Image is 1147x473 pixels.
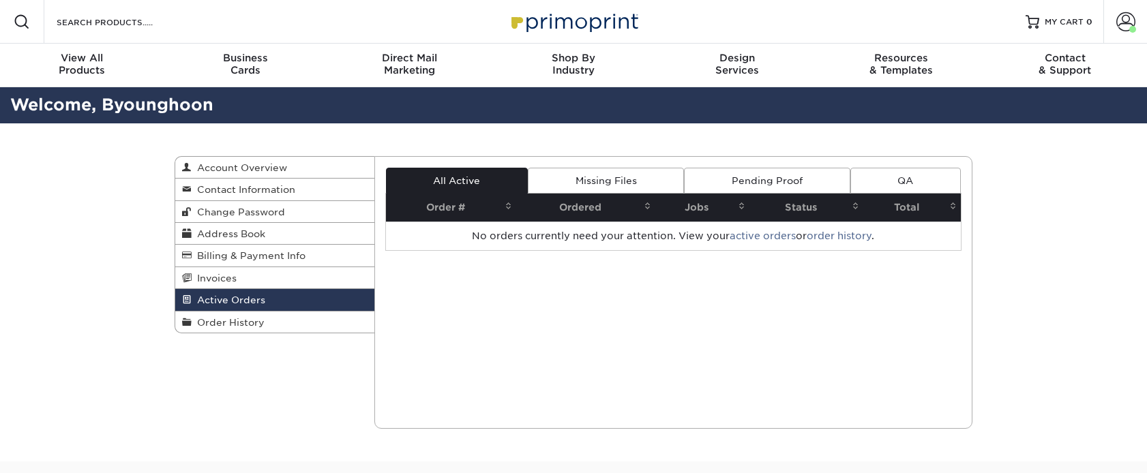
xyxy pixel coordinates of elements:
[192,184,295,195] span: Contact Information
[730,230,796,241] a: active orders
[863,194,961,222] th: Total
[164,44,327,87] a: BusinessCards
[175,157,374,179] a: Account Overview
[492,44,655,87] a: Shop ByIndustry
[983,44,1147,87] a: Contact& Support
[175,267,374,289] a: Invoices
[983,52,1147,64] span: Contact
[655,44,819,87] a: DesignServices
[819,44,983,87] a: Resources& Templates
[1045,16,1084,28] span: MY CART
[655,52,819,76] div: Services
[192,228,265,239] span: Address Book
[386,194,516,222] th: Order #
[807,230,872,241] a: order history
[175,223,374,245] a: Address Book
[192,273,237,284] span: Invoices
[655,194,749,222] th: Jobs
[655,52,819,64] span: Design
[850,168,961,194] a: QA
[192,162,287,173] span: Account Overview
[192,317,265,328] span: Order History
[55,14,188,30] input: SEARCH PRODUCTS.....
[175,179,374,200] a: Contact Information
[684,168,850,194] a: Pending Proof
[819,52,983,64] span: Resources
[328,52,492,64] span: Direct Mail
[492,52,655,64] span: Shop By
[386,168,528,194] a: All Active
[492,52,655,76] div: Industry
[983,52,1147,76] div: & Support
[505,7,642,36] img: Primoprint
[164,52,327,76] div: Cards
[192,250,306,261] span: Billing & Payment Info
[175,311,374,333] a: Order History
[516,194,655,222] th: Ordered
[819,52,983,76] div: & Templates
[175,245,374,266] a: Billing & Payment Info
[386,222,962,250] td: No orders currently need your attention. View your or .
[328,52,492,76] div: Marketing
[175,201,374,223] a: Change Password
[328,44,492,87] a: Direct MailMarketing
[192,294,265,305] span: Active Orders
[1086,17,1092,27] span: 0
[164,52,327,64] span: Business
[175,289,374,311] a: Active Orders
[749,194,863,222] th: Status
[192,207,285,217] span: Change Password
[528,168,684,194] a: Missing Files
